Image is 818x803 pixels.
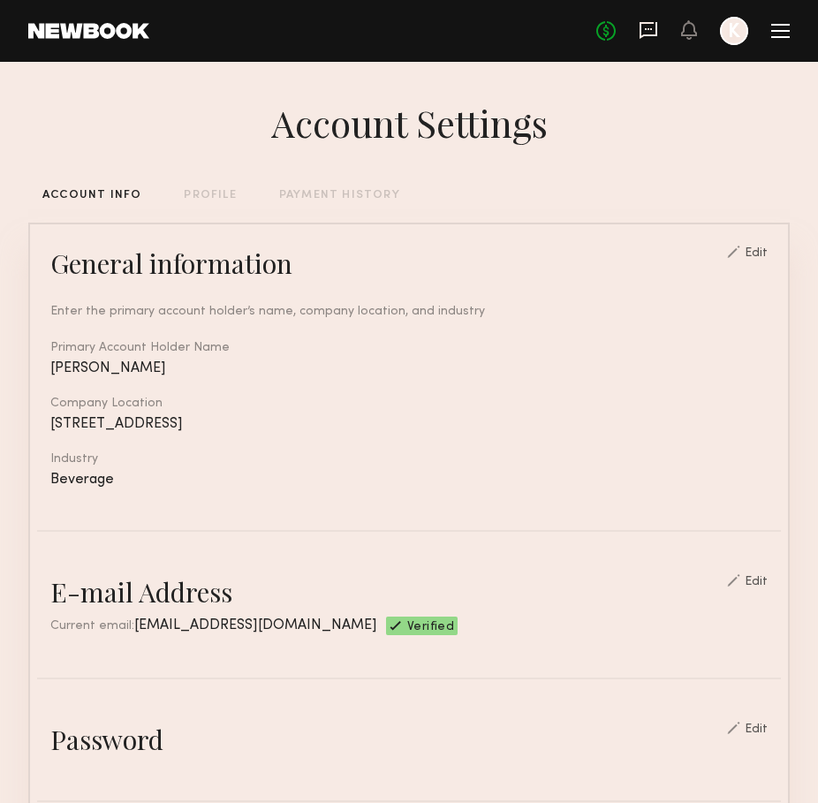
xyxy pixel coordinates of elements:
div: ACCOUNT INFO [42,190,141,201]
div: Account Settings [271,98,548,148]
div: Current email: [50,617,377,635]
div: [PERSON_NAME] [50,361,768,376]
div: Edit [745,576,768,588]
div: Edit [745,723,768,736]
div: [STREET_ADDRESS] [50,417,768,432]
div: Edit [745,247,768,260]
div: E-mail Address [50,574,232,610]
div: PROFILE [184,190,236,201]
div: Company Location [50,398,768,410]
div: General information [50,246,292,281]
div: Enter the primary account holder’s name, company location, and industry [50,302,768,321]
div: Industry [50,453,768,466]
a: K [720,17,748,45]
div: Primary Account Holder Name [50,342,768,354]
span: Verified [407,621,454,635]
div: Beverage [50,473,768,488]
div: PAYMENT HISTORY [279,190,400,201]
div: Password [50,722,163,757]
span: [EMAIL_ADDRESS][DOMAIN_NAME] [134,618,377,633]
